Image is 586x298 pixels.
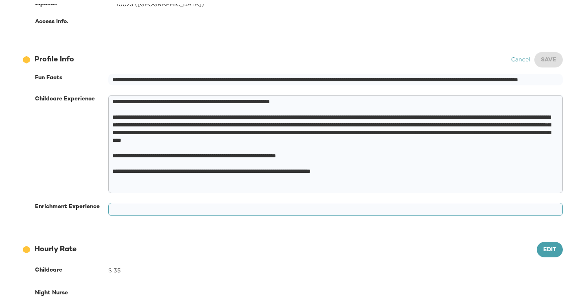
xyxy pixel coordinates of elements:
[511,56,530,62] a: Cancel
[23,54,511,65] div: Profile Info
[543,245,556,255] span: Edit
[35,203,108,211] div: Enrichment Experience
[108,264,563,277] div: $ 35
[23,244,537,255] div: Hourly Rate
[35,95,108,103] div: Childcare Experience
[35,18,116,26] div: Access Info.
[537,242,563,257] button: Edit
[35,264,108,277] div: Childcare
[35,74,108,82] div: Fun Facts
